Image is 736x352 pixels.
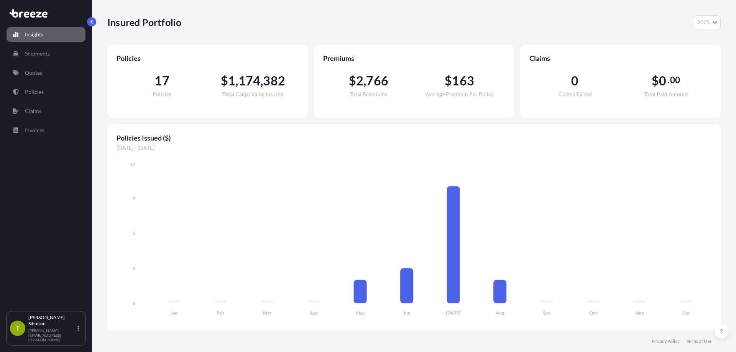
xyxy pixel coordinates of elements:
a: Privacy Policy [652,338,680,344]
p: Claims [25,107,41,115]
tspan: Oct [589,310,597,316]
tspan: Feb [217,310,224,316]
span: Total Premiums [350,92,387,97]
span: , [363,75,366,87]
span: 00 [670,77,680,83]
span: 17 [154,75,169,87]
span: 174 [238,75,261,87]
span: Claims Raised [559,92,592,97]
a: Terms of Use [686,338,711,344]
tspan: [DATE] [446,310,461,316]
p: Insured Portfolio [107,16,181,28]
p: Invoices [25,126,44,134]
span: 1 [228,75,235,87]
span: 0 [571,75,578,87]
span: $ [221,75,228,87]
button: Year Selector [694,15,721,29]
p: Quotes [25,69,42,77]
span: Policies [153,92,171,97]
span: $ [445,75,452,87]
tspan: 6 [133,230,135,236]
a: Insights [7,27,85,42]
a: Claims [7,103,85,119]
span: 2025 [697,18,710,26]
span: 0 [659,75,666,87]
span: 382 [263,75,285,87]
span: 766 [366,75,388,87]
p: Insights [25,31,43,38]
span: , [260,75,263,87]
tspan: 9 [133,195,135,201]
span: Policies Issued ($) [117,133,711,142]
tspan: Aug [496,310,504,316]
span: Total Paid Amount [644,92,688,97]
a: Invoices [7,123,85,138]
span: . [667,77,669,83]
span: T [16,324,20,332]
span: , [235,75,238,87]
tspan: 12 [130,162,135,167]
span: Policies [117,54,299,63]
span: Premiums [323,54,505,63]
p: Policies [25,88,44,96]
span: $ [652,75,659,87]
tspan: Mar [263,310,271,316]
a: Shipments [7,46,85,61]
tspan: Nov [636,310,644,316]
tspan: Apr [310,310,318,316]
p: [PERSON_NAME][EMAIL_ADDRESS][DOMAIN_NAME] [28,328,76,342]
tspan: Jan [171,310,177,316]
span: Claims [529,54,711,63]
span: Average Premium Per Policy [426,92,494,97]
span: [DATE] - [DATE] [117,144,711,152]
span: $ [349,75,356,87]
span: 2 [356,75,363,87]
a: Policies [7,84,85,100]
tspan: 0 [133,300,135,306]
span: Total Cargo Value Insured [222,92,284,97]
tspan: Sep [543,310,550,316]
span: 163 [452,75,474,87]
p: [PERSON_NAME] Sibbison [28,314,76,327]
tspan: Dec [682,310,690,316]
tspan: Jun [403,310,411,316]
p: Shipments [25,50,50,57]
tspan: May [356,310,365,316]
tspan: 3 [133,265,135,271]
a: Quotes [7,65,85,80]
